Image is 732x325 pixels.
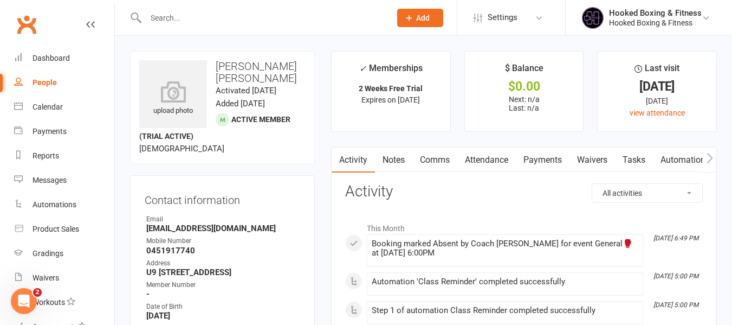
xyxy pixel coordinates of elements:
p: Next: n/a Last: n/a [475,95,574,112]
a: Comms [412,148,457,173]
a: Notes [375,148,412,173]
div: Gradings [33,249,63,258]
div: Hooked Boxing & Fitness [609,8,702,18]
div: [DATE] [607,81,707,92]
a: Payments [516,148,569,173]
h3: Contact information [145,190,300,206]
div: Payments [33,127,67,136]
a: Activity [332,148,375,173]
a: Waivers [14,266,114,290]
div: Mobile Number [146,236,300,246]
a: Payments [14,119,114,144]
strong: - [146,289,300,299]
i: ✓ [359,63,366,74]
span: Settings [488,5,517,30]
a: Calendar [14,95,114,119]
div: Messages [33,176,67,184]
input: Search... [142,10,383,26]
strong: U9 [STREET_ADDRESS] [146,267,300,277]
iframe: Intercom live chat [11,288,37,314]
h3: Activity [345,183,703,200]
div: Workouts [33,298,65,307]
i: [DATE] 5:00 PM [653,301,698,309]
div: Email [146,214,300,225]
div: Dashboard [33,54,70,62]
a: Automations [14,193,114,217]
h3: [PERSON_NAME] [PERSON_NAME] [139,60,306,84]
strong: [DATE] [146,311,300,321]
div: Booking marked Absent by Coach [PERSON_NAME] for event General🥊 at [DATE] 6:00PM [372,239,638,258]
div: Step 1 of automation Class Reminder completed successfully [372,306,638,315]
a: Attendance [457,148,516,173]
a: Messages [14,168,114,193]
li: This Month [345,217,703,234]
div: Address [146,258,300,269]
a: Clubworx [13,11,40,38]
div: Hooked Boxing & Fitness [609,18,702,28]
span: [DEMOGRAPHIC_DATA] [139,144,224,154]
div: $0.00 [475,81,574,92]
a: People [14,71,114,95]
time: Added [DATE] [216,99,265,109]
div: Calendar [33,103,63,111]
div: Reports [33,151,59,160]
a: Automations [653,148,717,173]
a: Reports [14,144,114,168]
div: Product Sales [33,225,79,233]
a: Workouts [14,290,114,315]
div: Automation 'Class Reminder' completed successfully [372,277,638,286]
span: 2 [33,288,42,297]
a: Gradings [14,241,114,266]
button: Add [397,9,443,27]
a: Product Sales [14,217,114,241]
strong: 2 Weeks Free Trial [359,84,423,93]
div: Last visit [634,61,679,81]
span: Add [416,14,430,22]
div: Memberships [359,61,423,81]
div: Date of Birth [146,302,300,312]
i: [DATE] 6:49 PM [653,234,698,242]
a: Waivers [569,148,615,173]
a: Dashboard [14,46,114,71]
a: view attendance [630,109,685,117]
img: thumb_image1731986243.png [582,7,604,29]
strong: 0451917740 [146,246,300,256]
div: [DATE] [607,95,707,107]
div: People [33,78,57,87]
time: Activated [DATE] [216,86,276,95]
div: upload photo [139,81,207,117]
span: Active member (trial active) [139,115,290,141]
i: [DATE] 5:00 PM [653,272,698,280]
div: Waivers [33,273,59,282]
a: Tasks [615,148,653,173]
div: $ Balance [505,61,543,81]
div: Member Number [146,280,300,290]
span: Expires on [DATE] [361,95,420,104]
div: Automations [33,200,76,209]
strong: [EMAIL_ADDRESS][DOMAIN_NAME] [146,224,300,233]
